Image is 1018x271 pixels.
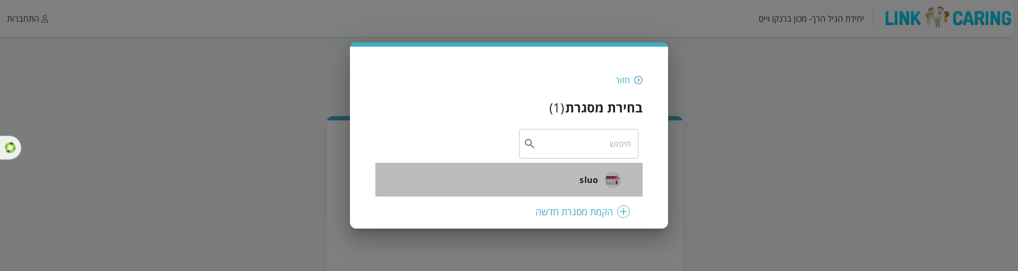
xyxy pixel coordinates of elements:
img: sluo [604,171,621,188]
div: הקמת מסגרת חדשה [388,205,630,218]
div: ( 1 ) [549,99,564,116]
span: sluo [580,173,598,186]
img: חזור [634,75,643,85]
input: חיפוש [536,129,631,159]
div: חזור [616,74,630,86]
img: plus [617,205,630,218]
h3: בחירת מסגרת [565,99,643,116]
